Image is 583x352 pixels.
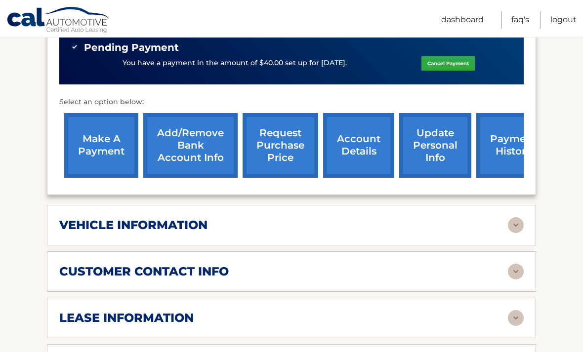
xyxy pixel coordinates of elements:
a: Dashboard [441,11,484,29]
h2: lease information [59,311,194,325]
a: Cal Automotive [6,6,110,35]
p: You have a payment in the amount of $40.00 set up for [DATE]. [123,58,347,69]
a: make a payment [64,113,138,178]
a: account details [323,113,394,178]
a: payment history [476,113,550,178]
a: update personal info [399,113,471,178]
img: accordion-rest.svg [508,264,524,279]
p: Select an option below: [59,96,524,108]
span: Pending Payment [84,41,179,54]
a: Cancel Payment [421,56,475,71]
a: Logout [550,11,577,29]
img: accordion-rest.svg [508,217,524,233]
a: request purchase price [243,113,318,178]
h2: customer contact info [59,264,229,279]
h2: vehicle information [59,218,208,233]
img: accordion-rest.svg [508,310,524,326]
img: check-green.svg [71,43,78,50]
a: FAQ's [511,11,529,29]
a: Add/Remove bank account info [143,113,238,178]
